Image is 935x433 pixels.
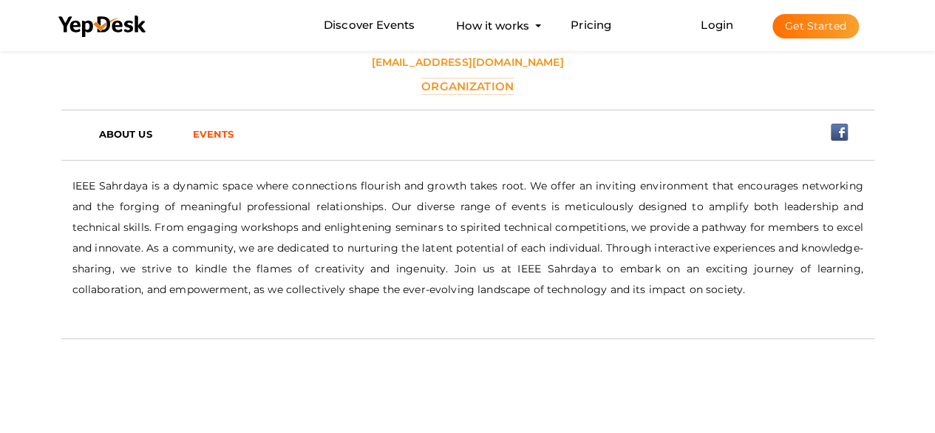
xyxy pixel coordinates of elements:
a: Discover Events [324,12,415,39]
b: ABOUT US [99,128,152,140]
a: ABOUT US [88,123,182,145]
b: EVENTS [193,128,234,140]
img: facebook.png [831,124,848,141]
a: EVENTS [182,123,264,145]
a: Pricing [571,12,611,39]
label: Organization [421,78,514,95]
a: Login [701,18,733,32]
label: [EMAIL_ADDRESS][DOMAIN_NAME] [372,55,564,70]
p: IEEE Sahrdaya is a dynamic space where connections flourish and growth takes root. We offer an in... [72,175,863,300]
button: How it works [452,12,534,39]
button: Get Started [772,14,859,38]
